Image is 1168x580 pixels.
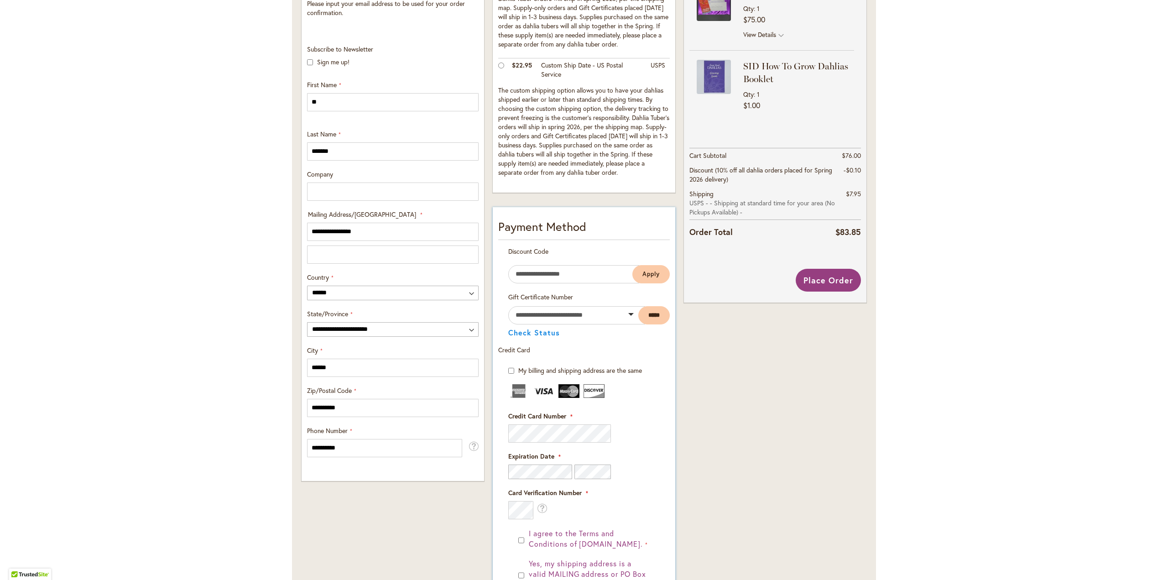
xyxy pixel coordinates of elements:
label: Sign me up! [317,57,349,66]
td: The custom shipping option allows you to have your dahlias shipped earlier or later than standard... [498,84,670,182]
span: My billing and shipping address are the same [518,366,642,375]
td: Custom Ship Date - US Postal Service [537,58,646,84]
span: Credit Card [498,345,530,354]
span: First Name [307,80,337,89]
span: $7.95 [846,189,861,198]
span: Card Verification Number [508,488,582,497]
span: -$0.10 [844,166,861,174]
span: $83.85 [835,226,861,237]
div: Payment Method [498,218,670,240]
span: USPS - - Shipping at standard time for your area (No Pickups Available) - [689,199,835,217]
img: Discover [584,384,605,398]
span: $76.00 [842,151,861,160]
span: Subscribe to Newsletter [307,45,373,53]
span: $1.00 [743,100,760,110]
iframe: Launch Accessibility Center [7,548,32,573]
span: Qty [743,4,754,13]
span: Country [307,273,329,282]
span: Mailing Address/[GEOGRAPHIC_DATA] [308,210,416,219]
strong: SID How To Grow Dahlias Booklet [743,60,852,85]
span: $22.95 [512,61,532,69]
span: Company [307,170,333,178]
button: Place Order [796,269,861,292]
span: Last Name [307,130,336,138]
td: USPS [646,58,670,84]
img: Visa [533,384,554,398]
span: Zip/Postal Code [307,386,352,395]
span: Expiration Date [508,452,554,460]
span: Credit Card Number [508,412,566,420]
span: Discount (10% off all dahlia orders placed for Spring 2026 delivery) [689,166,832,183]
span: City [307,346,318,355]
span: Gift Certificate Number [508,293,573,301]
span: I agree to the Terms and Conditions of [DOMAIN_NAME]. [529,528,643,549]
span: $75.00 [743,15,765,24]
button: Apply [632,265,670,283]
span: Phone Number [307,426,348,435]
img: American Express [508,384,529,398]
span: 1 [757,90,760,99]
span: Place Order [803,275,853,286]
button: Check Status [508,329,560,336]
span: State/Province [307,309,348,318]
span: Discount Code [508,247,548,256]
span: Qty [743,90,754,99]
span: Shipping [689,189,714,198]
span: View Details [743,30,776,39]
span: 1 [757,4,760,13]
th: Cart Subtotal [689,148,835,163]
img: MasterCard [558,384,579,398]
strong: Order Total [689,225,733,238]
span: Apply [642,270,660,278]
img: SID How To Grow Dahlias Booklet [697,60,731,94]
